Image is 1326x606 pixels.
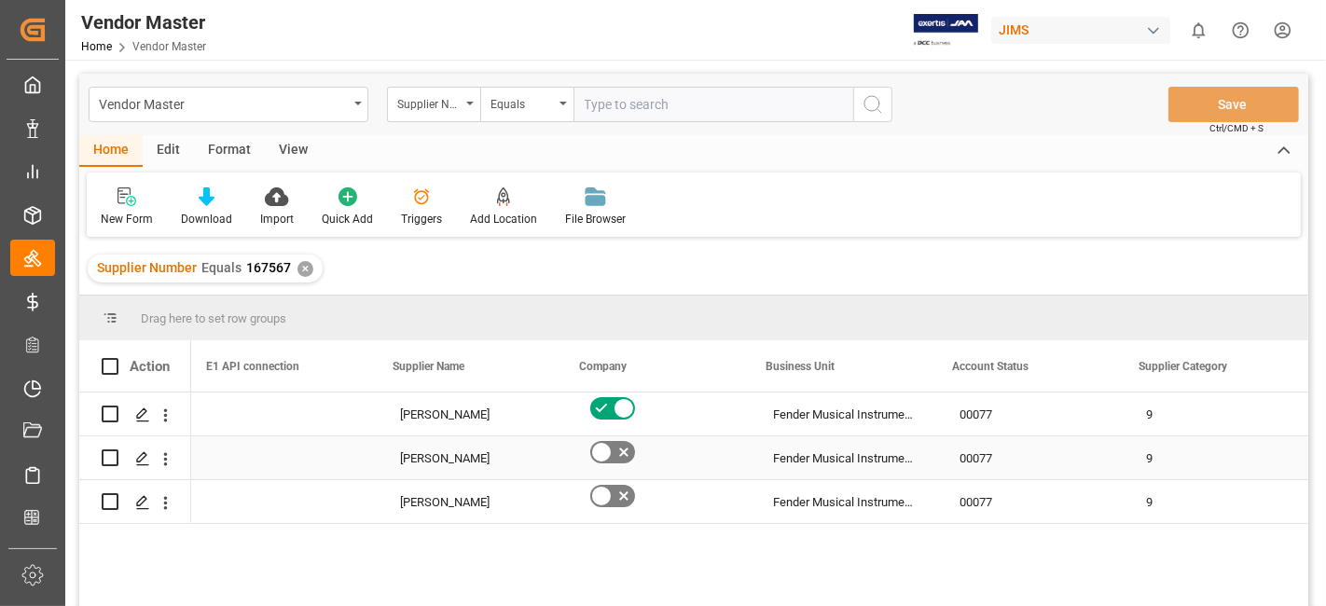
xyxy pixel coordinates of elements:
div: Import [260,211,294,227]
div: Press SPACE to select this row. [79,393,191,436]
button: show 0 new notifications [1178,9,1220,51]
div: 00077 [937,393,1124,435]
span: Supplier Number [97,260,197,275]
div: Fender Musical Instruments Corp. [751,480,937,523]
div: [PERSON_NAME] [400,393,542,436]
div: New Form [101,211,153,227]
span: Supplier Name [393,360,464,373]
span: Equals [201,260,242,275]
div: Fender Musical Instruments Corp. [751,436,937,479]
span: Business Unit [766,360,835,373]
div: Fender Musical Instruments Corp. [751,393,937,435]
span: Supplier Category [1139,360,1227,373]
div: 9 [1124,436,1310,479]
div: Press SPACE to select this row. [79,436,191,480]
button: open menu [387,87,480,122]
button: search button [853,87,892,122]
button: Save [1168,87,1299,122]
div: JIMS [991,17,1170,44]
a: Home [81,40,112,53]
div: Vendor Master [81,8,206,36]
button: Help Center [1220,9,1262,51]
div: Add Location [470,211,537,227]
span: 167567 [246,260,291,275]
button: open menu [480,87,573,122]
span: Company [579,360,627,373]
span: Ctrl/CMD + S [1209,121,1264,135]
button: open menu [89,87,368,122]
div: Supplier Number [397,91,461,113]
div: 9 [1124,480,1310,523]
div: Equals [490,91,554,113]
span: E1 API connection [206,360,299,373]
div: Quick Add [322,211,373,227]
div: ✕ [297,261,313,277]
div: View [265,135,322,167]
div: Format [194,135,265,167]
div: [PERSON_NAME] [400,437,542,480]
div: [PERSON_NAME] [400,481,542,524]
div: Download [181,211,232,227]
div: Triggers [401,211,442,227]
div: 00077 [937,480,1124,523]
div: File Browser [565,211,626,227]
div: Vendor Master [99,91,348,115]
span: Drag here to set row groups [141,311,286,325]
div: Edit [143,135,194,167]
div: 9 [1124,393,1310,435]
div: Action [130,358,170,375]
img: Exertis%20JAM%20-%20Email%20Logo.jpg_1722504956.jpg [914,14,978,47]
div: Press SPACE to select this row. [79,480,191,524]
input: Type to search [573,87,853,122]
button: JIMS [991,12,1178,48]
div: Home [79,135,143,167]
span: Account Status [952,360,1029,373]
div: 00077 [937,436,1124,479]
